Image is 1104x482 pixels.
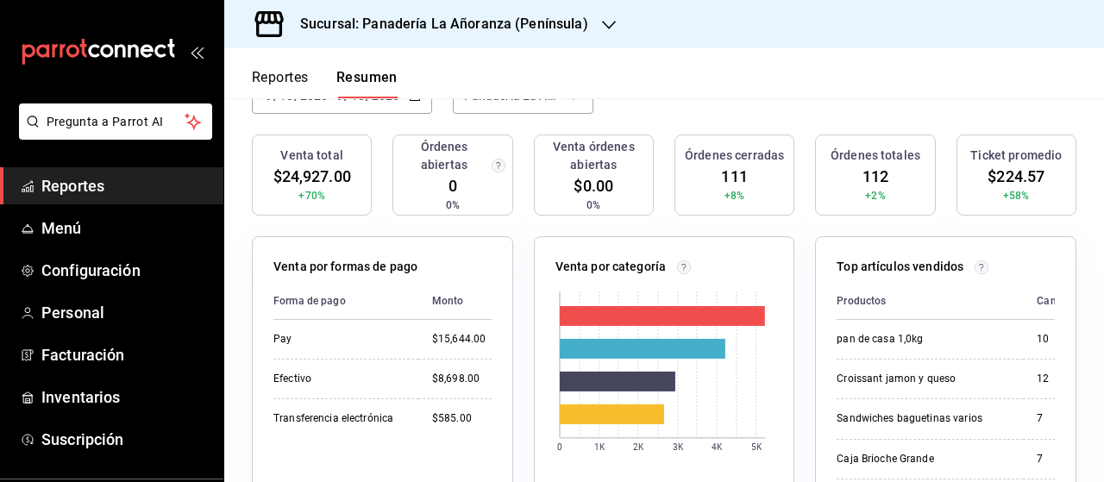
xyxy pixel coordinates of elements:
[273,258,417,276] p: Venta por formas de pago
[446,197,460,213] span: 0%
[273,165,351,188] span: $24,927.00
[1037,411,1081,426] div: 7
[1037,332,1081,347] div: 10
[273,283,418,320] th: Forma de pago
[970,147,1062,165] h3: Ticket promedio
[418,283,492,320] th: Monto
[837,452,1009,466] div: Caja Brioche Grande
[41,385,210,409] span: Inventarios
[41,216,210,240] span: Menú
[865,188,885,203] span: +2%
[633,442,644,452] text: 2K
[542,138,646,174] h3: Venta órdenes abiertas
[47,113,185,131] span: Pregunta a Parrot AI
[751,442,762,452] text: 5K
[400,138,487,174] h3: Órdenes abiertas
[190,45,204,59] button: open_drawer_menu
[557,442,562,452] text: 0
[336,69,398,98] button: Resumen
[555,258,667,276] p: Venta por categoría
[831,147,920,165] h3: Órdenes totales
[12,125,212,143] a: Pregunta a Parrot AI
[41,428,210,451] span: Suscripción
[432,372,492,386] div: $8,698.00
[837,332,1009,347] div: pan de casa 1,0kg
[574,174,613,197] span: $0.00
[724,188,744,203] span: +8%
[41,259,210,282] span: Configuración
[586,197,600,213] span: 0%
[673,442,684,452] text: 3K
[41,174,210,197] span: Reportes
[1023,283,1095,320] th: Cantidad
[19,103,212,140] button: Pregunta a Parrot AI
[721,165,747,188] span: 111
[1037,372,1081,386] div: 12
[988,165,1044,188] span: $224.57
[41,301,210,324] span: Personal
[837,258,963,276] p: Top artículos vendidos
[252,69,309,98] button: Reportes
[1003,188,1030,203] span: +58%
[298,188,325,203] span: +70%
[252,69,398,98] div: navigation tabs
[273,372,405,386] div: Efectivo
[1037,452,1081,466] div: 7
[432,332,492,347] div: $15,644.00
[273,332,405,347] div: Pay
[280,147,342,165] h3: Venta total
[432,411,492,426] div: $585.00
[837,411,1009,426] div: Sandwiches baguetinas varios
[712,442,723,452] text: 4K
[837,283,1023,320] th: Productos
[448,174,457,197] span: 0
[41,343,210,366] span: Facturación
[273,411,405,426] div: Transferencia electrónica
[685,147,784,165] h3: Órdenes cerradas
[862,165,888,188] span: 112
[286,14,588,34] h3: Sucursal: Panadería La Añoranza (Península)
[837,372,1009,386] div: Croissant jamon y queso
[594,442,605,452] text: 1K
